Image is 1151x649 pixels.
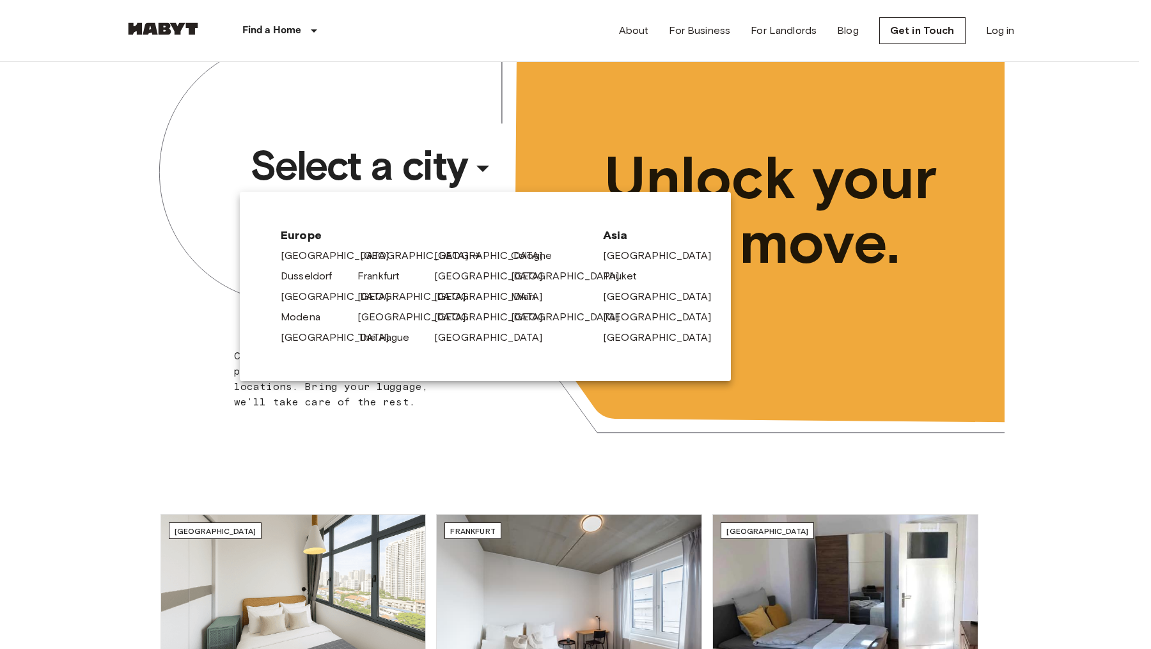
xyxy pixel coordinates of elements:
[511,269,632,284] a: [GEOGRAPHIC_DATA]
[357,309,479,325] a: [GEOGRAPHIC_DATA]
[434,248,556,263] a: [GEOGRAPHIC_DATA]
[357,330,422,345] a: The Hague
[281,269,345,284] a: Dusseldorf
[603,228,690,243] span: Asia
[434,289,556,304] a: [GEOGRAPHIC_DATA]
[281,330,402,345] a: [GEOGRAPHIC_DATA]
[434,309,556,325] a: [GEOGRAPHIC_DATA]
[603,269,650,284] a: Phuket
[281,228,583,243] span: Europe
[603,330,724,345] a: [GEOGRAPHIC_DATA]
[434,269,556,284] a: [GEOGRAPHIC_DATA]
[281,289,402,304] a: [GEOGRAPHIC_DATA]
[357,269,412,284] a: Frankfurt
[281,248,402,263] a: [GEOGRAPHIC_DATA]
[360,248,482,263] a: [GEOGRAPHIC_DATA]
[511,289,548,304] a: Milan
[434,330,556,345] a: [GEOGRAPHIC_DATA]
[603,289,724,304] a: [GEOGRAPHIC_DATA]
[281,309,333,325] a: Modena
[511,248,565,263] a: Cologne
[511,309,632,325] a: [GEOGRAPHIC_DATA]
[603,248,724,263] a: [GEOGRAPHIC_DATA]
[603,309,724,325] a: [GEOGRAPHIC_DATA]
[357,289,479,304] a: [GEOGRAPHIC_DATA]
